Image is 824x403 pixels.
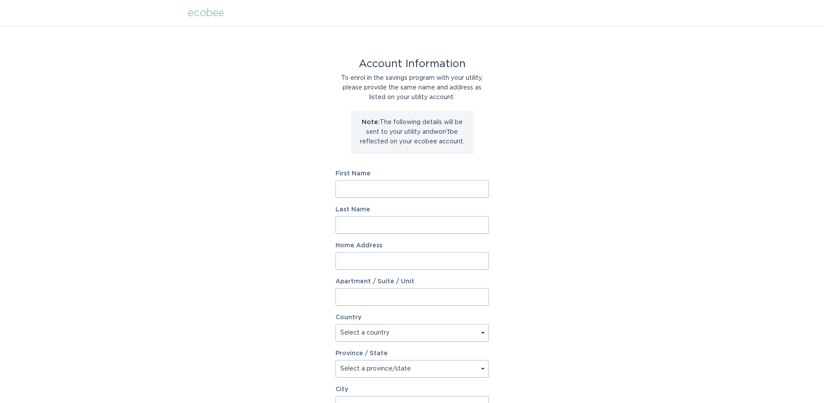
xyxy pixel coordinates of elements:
label: First Name [335,171,489,177]
label: City [335,386,489,392]
div: To enrol in the savings program with your utility, please provide the same name and address as li... [335,73,489,102]
p: The following details will be sent to your utility and won't be reflected on your ecobee account. [357,118,467,146]
div: Account Information [335,59,489,69]
strong: Note: [362,119,380,125]
label: Last Name [335,207,489,213]
label: Country [335,314,361,321]
label: Apartment / Suite / Unit [335,278,489,285]
label: Province / State [335,350,388,357]
label: Home Address [335,243,489,249]
div: ecobee [188,8,224,18]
